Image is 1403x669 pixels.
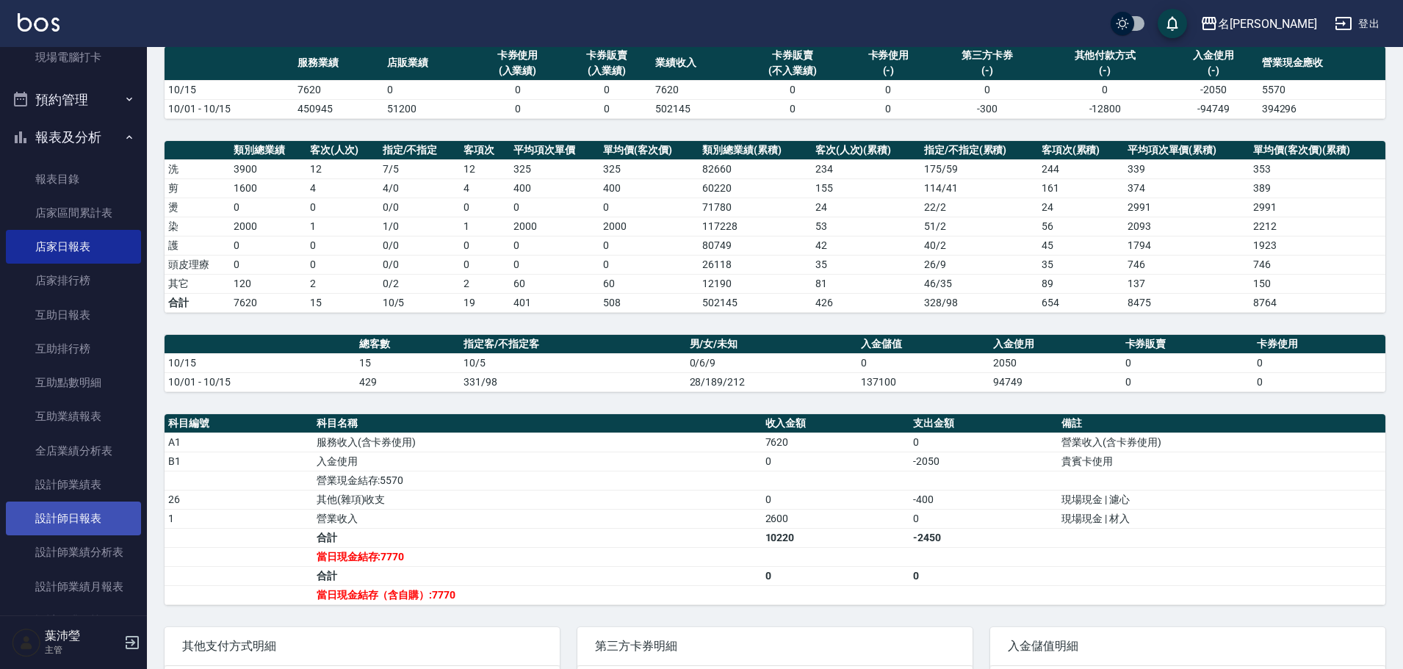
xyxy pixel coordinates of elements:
td: 401 [510,293,599,312]
th: 入金使用 [989,335,1122,354]
td: 當日現金結存:7770 [313,547,762,566]
td: 0/6/9 [686,353,858,372]
td: 244 [1038,159,1124,178]
td: 現場現金 | 材入 [1058,509,1385,528]
a: 設計師業績月報表 [6,570,141,604]
th: 類別總業績 [230,141,306,160]
table: a dense table [165,141,1385,313]
td: 1794 [1124,236,1250,255]
a: 店家排行榜 [6,264,141,297]
td: 56 [1038,217,1124,236]
td: 654 [1038,293,1124,312]
th: 備註 [1058,414,1385,433]
td: 1600 [230,178,306,198]
td: 5570 [1258,80,1385,99]
a: 現場電腦打卡 [6,40,141,74]
td: 40 / 2 [920,236,1038,255]
td: 10220 [762,528,910,547]
td: 42 [812,236,920,255]
th: 平均項次單價(累積) [1124,141,1250,160]
td: B1 [165,452,313,471]
table: a dense table [165,335,1385,392]
td: 0 [510,236,599,255]
td: 117228 [699,217,811,236]
td: 2991 [1124,198,1250,217]
td: 12 [306,159,379,178]
th: 業績收入 [652,46,741,81]
div: 卡券販賣 [566,48,648,63]
td: 0 [844,99,934,118]
button: 預約管理 [6,81,141,119]
td: 161 [1038,178,1124,198]
td: A1 [165,433,313,452]
td: 現場現金 | 濾心 [1058,490,1385,509]
td: 1 [165,509,313,528]
div: 第三方卡券 [937,48,1037,63]
td: 4 [306,178,379,198]
td: 394296 [1258,99,1385,118]
a: 店家區間累計表 [6,196,141,230]
td: 2212 [1249,217,1385,236]
td: 0 [909,433,1058,452]
td: 0 [741,80,844,99]
td: 450945 [294,99,383,118]
td: 150 [1249,274,1385,293]
td: 0 [1253,372,1385,391]
td: 0 [1122,353,1254,372]
td: 80749 [699,236,811,255]
td: 0 [1122,372,1254,391]
td: 46 / 35 [920,274,1038,293]
span: 入金儲值明細 [1008,639,1368,654]
a: 設計師排行榜 [6,604,141,637]
td: 26 [165,490,313,509]
td: 60 [599,274,699,293]
td: 400 [599,178,699,198]
td: 0 [460,255,510,274]
td: 26 / 9 [920,255,1038,274]
td: 其它 [165,274,230,293]
td: 12190 [699,274,811,293]
td: 60 [510,274,599,293]
button: 報表及分析 [6,118,141,156]
th: 單均價(客次價)(累積) [1249,141,1385,160]
th: 客次(人次) [306,141,379,160]
td: 其他(雜項)收支 [313,490,762,509]
td: 營業收入(含卡券使用) [1058,433,1385,452]
td: 2600 [762,509,910,528]
th: 指定/不指定(累積) [920,141,1038,160]
div: 名[PERSON_NAME] [1218,15,1317,33]
td: 2000 [230,217,306,236]
td: 328/98 [920,293,1038,312]
a: 設計師日報表 [6,502,141,535]
td: 1 / 0 [379,217,461,236]
td: 0 [599,236,699,255]
td: 0 [230,255,306,274]
td: 234 [812,159,920,178]
td: 染 [165,217,230,236]
td: 89 [1038,274,1124,293]
td: 入金使用 [313,452,762,471]
div: (-) [937,63,1037,79]
td: 2093 [1124,217,1250,236]
td: 19 [460,293,510,312]
td: 374 [1124,178,1250,198]
div: (-) [1172,63,1255,79]
td: 0 [909,509,1058,528]
td: 155 [812,178,920,198]
td: 7620 [294,80,383,99]
td: 0 [1042,80,1169,99]
td: 4 [460,178,510,198]
td: 0 [473,99,563,118]
td: 71780 [699,198,811,217]
a: 報表目錄 [6,162,141,196]
td: -12800 [1042,99,1169,118]
th: 類別總業績(累積) [699,141,811,160]
td: 服務收入(含卡券使用) [313,433,762,452]
td: 502145 [652,99,741,118]
a: 互助日報表 [6,298,141,332]
td: 0 [762,566,910,585]
td: 7620 [652,80,741,99]
td: 燙 [165,198,230,217]
td: 26118 [699,255,811,274]
td: 1 [306,217,379,236]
